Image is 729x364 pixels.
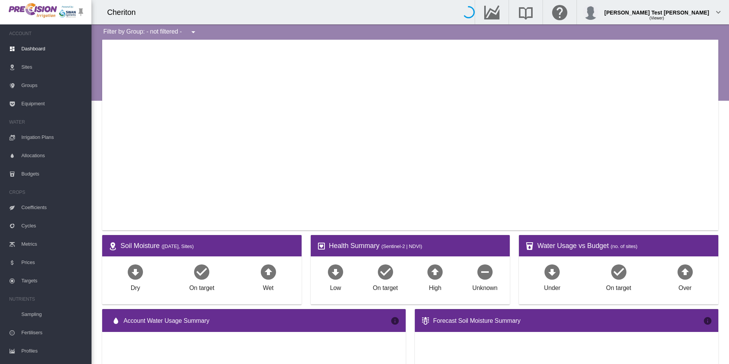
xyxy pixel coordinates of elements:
span: Sites [21,58,85,76]
div: High [429,281,442,292]
md-icon: icon-information [703,316,712,325]
md-icon: icon-arrow-up-bold-circle [426,263,444,281]
button: icon-menu-down [186,24,201,40]
md-icon: icon-checkbox-marked-circle [193,263,211,281]
div: Water Usage vs Budget [537,241,712,251]
span: Budgets [21,165,85,183]
md-icon: icon-water [111,316,120,325]
div: Over [679,281,692,292]
div: Health Summary [329,241,504,251]
md-icon: icon-minus-circle [476,263,494,281]
span: Fertilisers [21,324,85,342]
div: Cheriton [107,7,143,18]
md-icon: Search the knowledge base [517,8,535,17]
span: Groups [21,76,85,95]
span: Prices [21,253,85,272]
md-icon: icon-checkbox-marked-circle [610,263,628,281]
div: On target [189,281,214,292]
md-icon: icon-menu-down [189,27,198,37]
div: [PERSON_NAME] Test [PERSON_NAME] [604,6,709,13]
span: Sampling [21,305,85,324]
md-icon: icon-heart-box-outline [317,242,326,251]
span: Targets [21,272,85,290]
span: (Viewer) [649,16,664,20]
span: NUTRIENTS [9,293,85,305]
span: (no. of sites) [611,243,637,249]
md-icon: icon-pin [76,8,85,17]
div: Low [330,281,341,292]
span: Account Water Usage Summary [124,317,390,325]
span: Profiles [21,342,85,360]
md-icon: icon-cup-water [525,242,534,251]
md-icon: icon-arrow-up-bold-circle [259,263,278,281]
img: profile.jpg [583,5,598,20]
div: Wet [263,281,274,292]
span: (Sentinel-2 | NDVI) [381,243,422,249]
md-icon: icon-arrow-down-bold-circle [543,263,561,281]
div: Filter by Group: - not filtered - [98,24,203,40]
span: WATER [9,116,85,128]
md-icon: Click here for help [551,8,569,17]
span: Equipment [21,95,85,113]
span: CROPS [9,186,85,198]
span: Allocations [21,147,85,165]
div: On target [606,281,631,292]
md-icon: Go to the Data Hub [483,8,501,17]
span: Dashboard [21,40,85,58]
span: Coefficients [21,198,85,217]
md-icon: icon-map-marker-radius [108,242,117,251]
span: Metrics [21,235,85,253]
div: Under [544,281,560,292]
span: Cycles [21,217,85,235]
md-icon: icon-arrow-up-bold-circle [676,263,694,281]
img: PrecisionFarming_LOGO.jpg [8,3,76,18]
md-icon: icon-checkbox-marked-circle [376,263,395,281]
span: ACCOUNT [9,27,85,40]
div: Forecast Soil Moisture Summary [433,317,703,325]
md-icon: icon-arrow-down-bold-circle [126,263,145,281]
div: Unknown [472,281,498,292]
md-icon: icon-chevron-down [714,8,723,17]
md-icon: icon-information [390,316,400,325]
div: On target [373,281,398,292]
md-icon: icon-arrow-down-bold-circle [326,263,345,281]
span: ([DATE], Sites) [162,243,194,249]
div: Dry [131,281,140,292]
md-icon: icon-thermometer-lines [421,316,430,325]
div: Soil Moisture [120,241,295,251]
span: Irrigation Plans [21,128,85,147]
